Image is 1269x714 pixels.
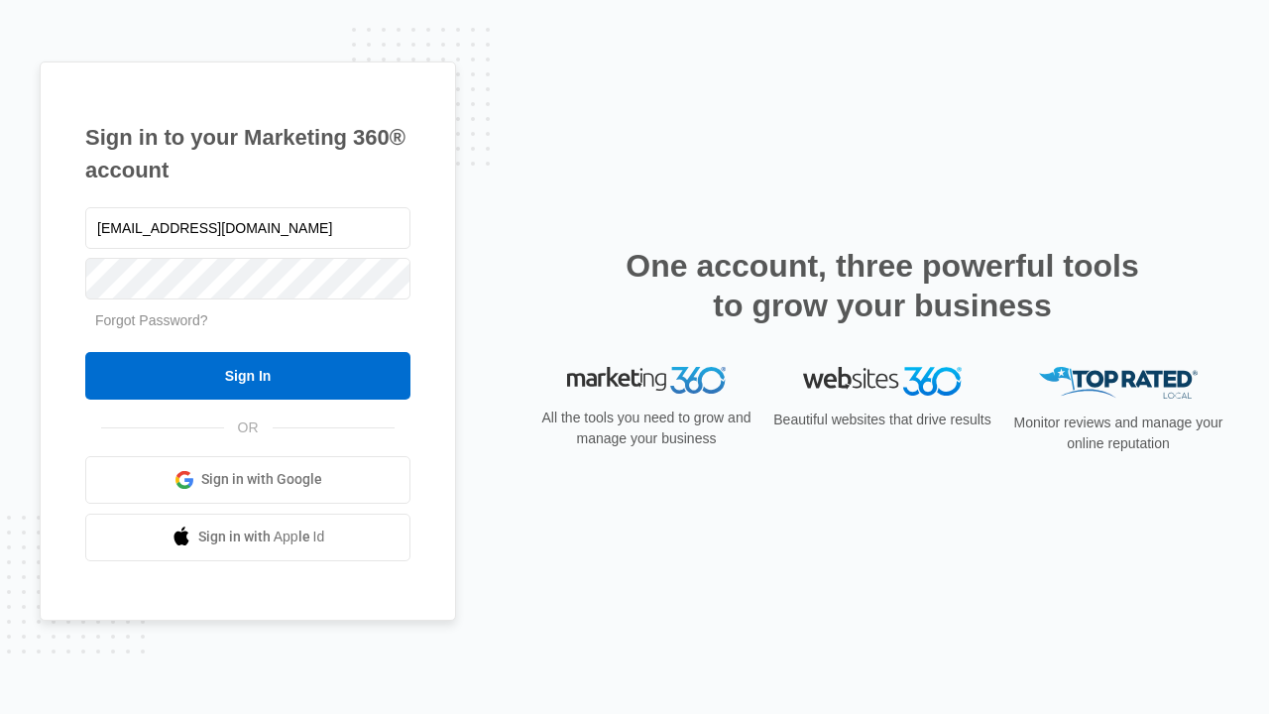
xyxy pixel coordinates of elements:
[1039,367,1198,400] img: Top Rated Local
[771,410,993,430] p: Beautiful websites that drive results
[85,514,410,561] a: Sign in with Apple Id
[95,312,208,328] a: Forgot Password?
[201,469,322,490] span: Sign in with Google
[198,527,325,547] span: Sign in with Apple Id
[620,246,1145,325] h2: One account, three powerful tools to grow your business
[803,367,962,396] img: Websites 360
[567,367,726,395] img: Marketing 360
[1007,413,1229,454] p: Monitor reviews and manage your online reputation
[224,417,273,438] span: OR
[85,456,410,504] a: Sign in with Google
[535,408,757,449] p: All the tools you need to grow and manage your business
[85,207,410,249] input: Email
[85,121,410,186] h1: Sign in to your Marketing 360® account
[85,352,410,400] input: Sign In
